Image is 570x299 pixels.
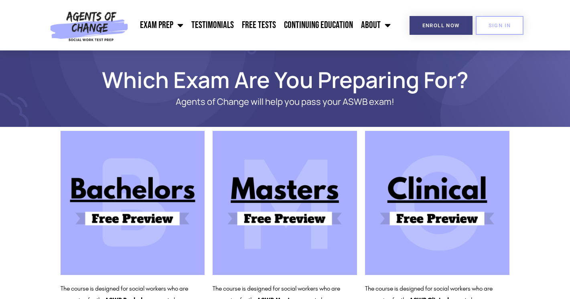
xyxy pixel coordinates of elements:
[57,70,514,89] h1: Which Exam Are You Preparing For?
[476,16,524,35] a: SIGN IN
[132,15,395,35] nav: Menu
[187,15,238,35] a: Testimonials
[410,16,473,35] a: Enroll Now
[136,15,187,35] a: Exam Prep
[489,23,511,28] span: SIGN IN
[280,15,357,35] a: Continuing Education
[238,15,280,35] a: Free Tests
[89,97,482,107] p: Agents of Change will help you pass your ASWB exam!
[422,23,460,28] span: Enroll Now
[357,15,395,35] a: About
